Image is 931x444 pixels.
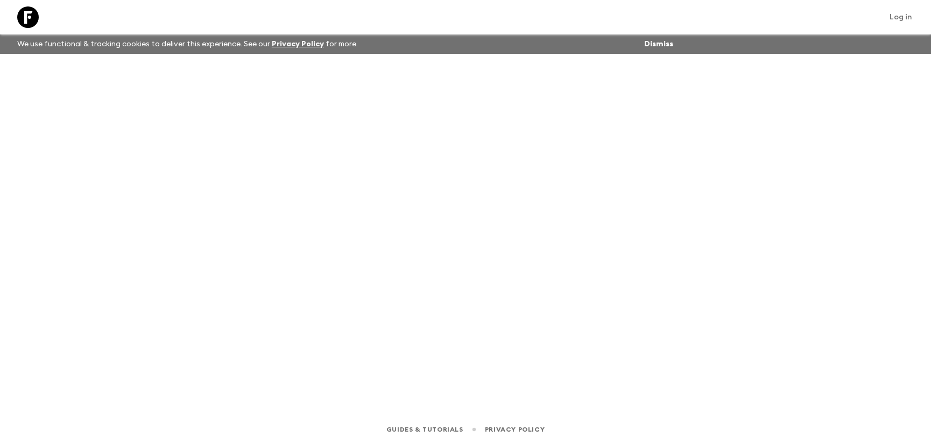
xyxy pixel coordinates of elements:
button: Dismiss [641,37,676,52]
p: We use functional & tracking cookies to deliver this experience. See our for more. [13,34,362,54]
a: Log in [884,10,918,25]
a: Guides & Tutorials [386,424,463,435]
a: Privacy Policy [485,424,545,435]
a: Privacy Policy [272,40,324,48]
